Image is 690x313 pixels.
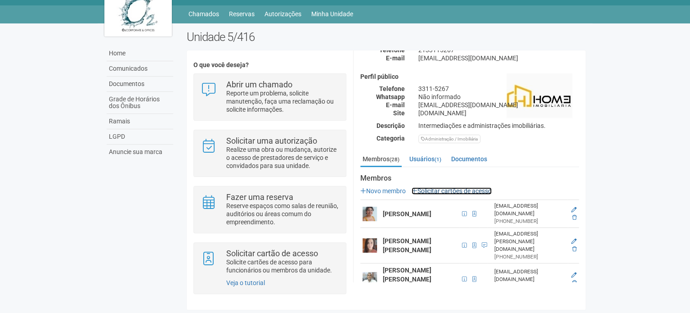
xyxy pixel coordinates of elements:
[363,207,377,221] img: user.png
[201,193,339,226] a: Fazer uma reserva Reserve espaços como salas de reunião, auditórios ou áreas comum do empreendime...
[201,137,339,170] a: Solicitar uma autorização Realize uma obra ou mudança, autorize o acesso de prestadores de serviç...
[383,210,431,218] strong: [PERSON_NAME]
[435,156,441,163] small: (1)
[201,81,339,113] a: Abrir um chamado Reporte um problema, solicite manutenção, faça uma reclamação ou solicite inform...
[264,8,301,20] a: Autorizações
[572,214,577,221] a: Excluir membro
[571,207,577,213] a: Editar membro
[494,268,565,283] div: [EMAIL_ADDRESS][DOMAIN_NAME]
[226,80,292,89] strong: Abrir um chamado
[226,279,265,286] a: Veja o tutorial
[376,93,405,100] strong: Whatsapp
[193,62,346,68] h4: O que você deseja?
[572,280,577,286] a: Excluir membro
[107,77,173,92] a: Documentos
[311,8,353,20] a: Minha Unidade
[376,135,405,142] strong: Categoria
[201,249,339,274] a: Solicitar cartão de acesso Solicite cartões de acesso para funcionários ou membros da unidade.
[412,93,586,101] div: Não informado
[506,73,572,118] img: business.png
[226,192,293,202] strong: Fazer uma reserva
[379,46,405,54] strong: Telefone
[393,109,405,117] strong: Site
[407,152,444,166] a: Usuários(1)
[390,156,399,163] small: (28)
[107,61,173,77] a: Comunicados
[412,109,586,117] div: [DOMAIN_NAME]
[226,136,317,145] strong: Solicitar uma autorização
[571,272,577,278] a: Editar membro
[386,54,405,62] strong: E-mail
[412,101,586,109] div: [EMAIL_ADDRESS][DOMAIN_NAME]
[226,258,339,274] p: Solicite cartões de acesso para funcionários ou membros da unidade.
[572,246,577,252] a: Excluir membro
[376,122,405,129] strong: Descrição
[412,85,586,93] div: 3311-5267
[418,135,480,143] div: Administração / Imobiliária
[187,30,586,44] h2: Unidade 5/416
[360,152,402,167] a: Membros(28)
[412,54,586,62] div: [EMAIL_ADDRESS][DOMAIN_NAME]
[229,8,255,20] a: Reservas
[494,218,565,225] div: [PHONE_NUMBER]
[494,230,565,253] div: [EMAIL_ADDRESS][PERSON_NAME][DOMAIN_NAME]
[383,267,431,292] strong: [PERSON_NAME] [PERSON_NAME] [PERSON_NAME]
[383,237,431,254] strong: [PERSON_NAME] [PERSON_NAME]
[226,249,318,258] strong: Solicitar cartão de acesso
[360,187,406,195] a: Novo membro
[360,174,579,182] strong: Membros
[226,145,339,170] p: Realize uma obra ou mudança, autorize o acesso de prestadores de serviço e convidados para sua un...
[571,238,577,245] a: Editar membro
[107,145,173,159] a: Anuncie sua marca
[107,114,173,129] a: Ramais
[363,272,377,286] img: user.png
[363,238,377,253] img: user.png
[449,152,489,166] a: Documentos
[386,101,405,109] strong: E-mail
[379,85,405,92] strong: Telefone
[494,202,565,218] div: [EMAIL_ADDRESS][DOMAIN_NAME]
[107,92,173,114] a: Grade de Horários dos Ônibus
[226,202,339,226] p: Reserve espaços como salas de reunião, auditórios ou áreas comum do empreendimento.
[188,8,219,20] a: Chamados
[360,73,579,80] h4: Perfil público
[226,89,339,113] p: Reporte um problema, solicite manutenção, faça uma reclamação ou solicite informações.
[412,122,586,130] div: Intermediações e administrações imobiliárias.
[107,46,173,61] a: Home
[412,187,492,195] a: Solicitar cartões de acesso
[107,129,173,145] a: LGPD
[494,253,565,261] div: [PHONE_NUMBER]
